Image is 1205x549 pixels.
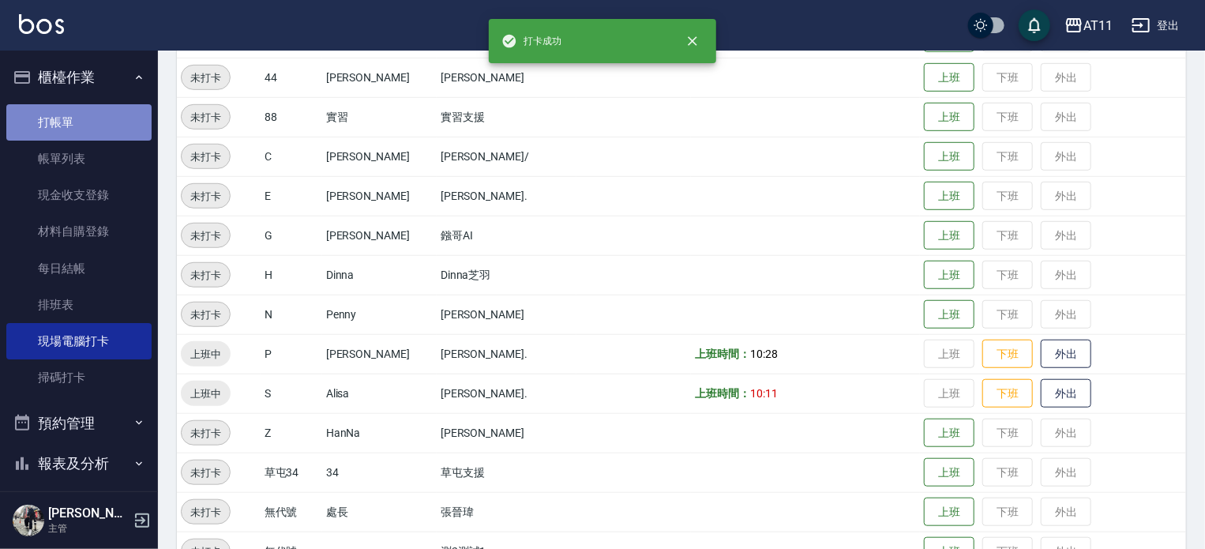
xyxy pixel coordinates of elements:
td: Dinna [322,255,437,295]
span: 未打卡 [182,267,230,284]
td: [PERSON_NAME] [437,295,576,334]
span: 未打卡 [182,227,230,244]
td: HanNa [322,413,437,453]
td: Dinna芝羽 [437,255,576,295]
button: 預約管理 [6,403,152,444]
span: 未打卡 [182,188,230,205]
button: 下班 [982,340,1033,369]
a: 帳單列表 [6,141,152,177]
span: 打卡成功 [501,33,561,49]
td: 34 [322,453,437,492]
button: 下班 [982,379,1033,408]
button: 上班 [924,419,974,448]
a: 材料自購登錄 [6,213,152,250]
a: 掃碼打卡 [6,359,152,396]
td: 草屯34 [261,453,322,492]
span: 10:28 [750,348,778,360]
td: S [261,374,322,413]
button: save [1019,9,1050,41]
td: G [261,216,322,255]
td: 張晉瑋 [437,492,576,532]
button: 上班 [924,221,974,250]
button: AT11 [1058,9,1119,42]
td: [PERSON_NAME] [322,58,437,97]
a: 每日結帳 [6,250,152,287]
button: 上班 [924,182,974,211]
b: 上班時間： [695,387,750,400]
button: 上班 [924,103,974,132]
a: 現場電腦打卡 [6,323,152,359]
span: 未打卡 [182,109,230,126]
td: [PERSON_NAME]. [437,176,576,216]
td: 88 [261,97,322,137]
td: C [261,137,322,176]
a: 排班表 [6,287,152,323]
td: 實習支援 [437,97,576,137]
span: 未打卡 [182,306,230,323]
td: [PERSON_NAME] [322,176,437,216]
button: 客戶管理 [6,484,152,525]
button: 上班 [924,498,974,527]
b: 上班時間： [695,348,750,360]
span: 未打卡 [182,464,230,481]
td: Z [261,413,322,453]
td: Alisa [322,374,437,413]
td: [PERSON_NAME]/ [437,137,576,176]
td: [PERSON_NAME] [437,58,576,97]
span: 上班中 [181,385,231,402]
span: 10:11 [750,387,778,400]
td: N [261,295,322,334]
img: Person [13,505,44,536]
h5: [PERSON_NAME]. [48,506,129,521]
a: 打帳單 [6,104,152,141]
button: 上班 [924,300,974,329]
p: 主管 [48,521,129,536]
span: 未打卡 [182,425,230,442]
td: [PERSON_NAME]. [437,334,576,374]
div: AT11 [1083,16,1113,36]
td: [PERSON_NAME] [322,137,437,176]
button: 上班 [924,458,974,487]
td: 鏹哥AI [437,216,576,255]
button: 上班 [924,63,974,92]
button: 登出 [1125,11,1186,40]
span: 上班中 [181,346,231,363]
span: 未打卡 [182,504,230,521]
td: P [261,334,322,374]
td: 無代號 [261,492,322,532]
button: close [675,24,710,58]
td: 44 [261,58,322,97]
button: 報表及分析 [6,443,152,484]
td: 草屯支援 [437,453,576,492]
button: 上班 [924,261,974,290]
td: E [261,176,322,216]
button: 上班 [924,142,974,171]
a: 現金收支登錄 [6,177,152,213]
td: H [261,255,322,295]
img: Logo [19,14,64,34]
button: 櫃檯作業 [6,57,152,98]
button: 外出 [1041,340,1091,369]
td: 實習 [322,97,437,137]
td: Penny [322,295,437,334]
button: 外出 [1041,379,1091,408]
td: [PERSON_NAME] [437,413,576,453]
td: [PERSON_NAME] [322,334,437,374]
td: [PERSON_NAME] [322,216,437,255]
span: 未打卡 [182,149,230,165]
span: 未打卡 [182,70,230,86]
td: [PERSON_NAME]. [437,374,576,413]
td: 處長 [322,492,437,532]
